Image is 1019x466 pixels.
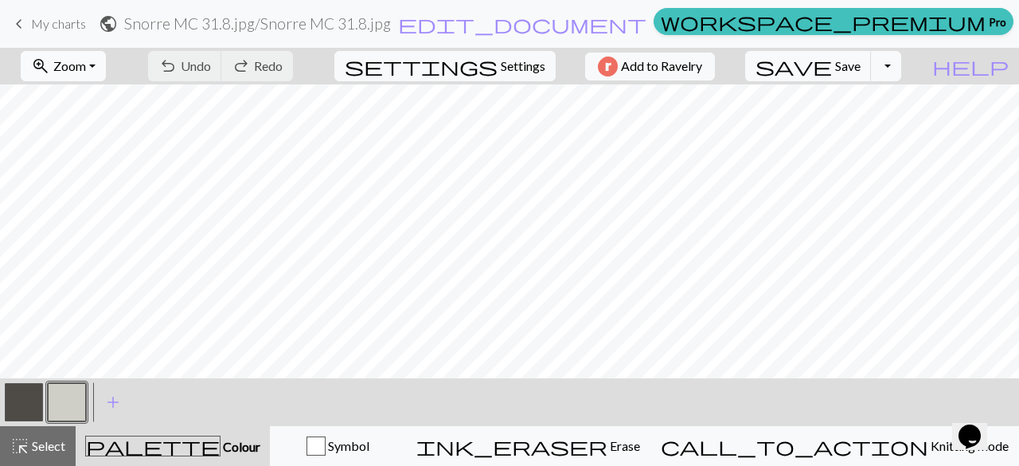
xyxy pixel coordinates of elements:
span: keyboard_arrow_left [10,13,29,35]
span: settings [345,55,498,77]
span: Colour [221,439,260,454]
i: Settings [345,57,498,76]
span: workspace_premium [661,10,986,33]
span: Erase [607,438,640,453]
span: help [932,55,1009,77]
img: Ravelry [598,57,618,76]
span: palette [86,435,220,457]
span: My charts [31,16,86,31]
button: Erase [406,426,650,466]
span: highlight_alt [10,435,29,457]
span: Save [835,58,861,73]
h2: Snorre MC 31.8.jpg / Snorre MC 31.8.jpg [124,14,391,33]
button: Save [745,51,872,81]
span: edit_document [398,13,646,35]
span: add [103,391,123,413]
span: Settings [501,57,545,76]
button: SettingsSettings [334,51,556,81]
span: Zoom [53,58,86,73]
span: Symbol [326,438,369,453]
span: zoom_in [31,55,50,77]
span: Select [29,438,65,453]
span: Add to Ravelry [621,57,702,76]
iframe: chat widget [952,402,1003,450]
span: save [755,55,832,77]
span: public [99,13,118,35]
a: My charts [10,10,86,37]
button: Knitting mode [650,426,1019,466]
span: call_to_action [661,435,928,457]
span: ink_eraser [416,435,607,457]
a: Pro [654,8,1013,35]
button: Symbol [270,426,406,466]
button: Colour [76,426,270,466]
span: Knitting mode [928,438,1009,453]
button: Add to Ravelry [585,53,715,80]
button: Zoom [21,51,106,81]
